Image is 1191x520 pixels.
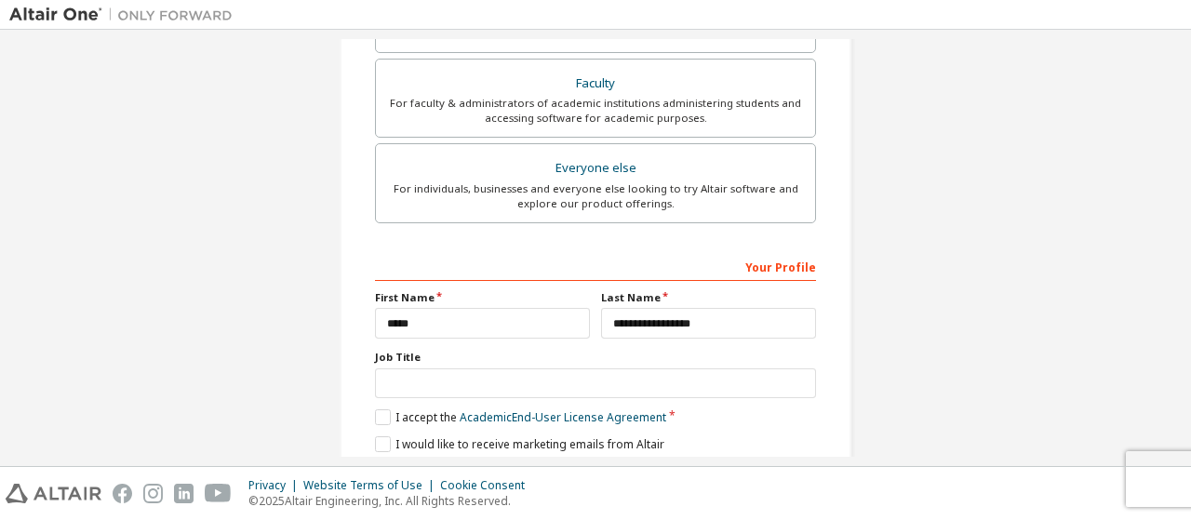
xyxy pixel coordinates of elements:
label: Last Name [601,290,816,305]
div: Your Profile [375,251,816,281]
div: Everyone else [387,155,804,181]
div: Faculty [387,71,804,97]
img: facebook.svg [113,484,132,503]
label: Job Title [375,350,816,365]
p: © 2025 Altair Engineering, Inc. All Rights Reserved. [248,493,536,509]
img: instagram.svg [143,484,163,503]
label: First Name [375,290,590,305]
a: Academic End-User License Agreement [460,409,666,425]
div: For individuals, businesses and everyone else looking to try Altair software and explore our prod... [387,181,804,211]
div: Website Terms of Use [303,478,440,493]
img: altair_logo.svg [6,484,101,503]
div: Cookie Consent [440,478,536,493]
div: Privacy [248,478,303,493]
label: I would like to receive marketing emails from Altair [375,436,664,452]
img: Altair One [9,6,242,24]
label: I accept the [375,409,666,425]
img: linkedin.svg [174,484,194,503]
img: youtube.svg [205,484,232,503]
div: For faculty & administrators of academic institutions administering students and accessing softwa... [387,96,804,126]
